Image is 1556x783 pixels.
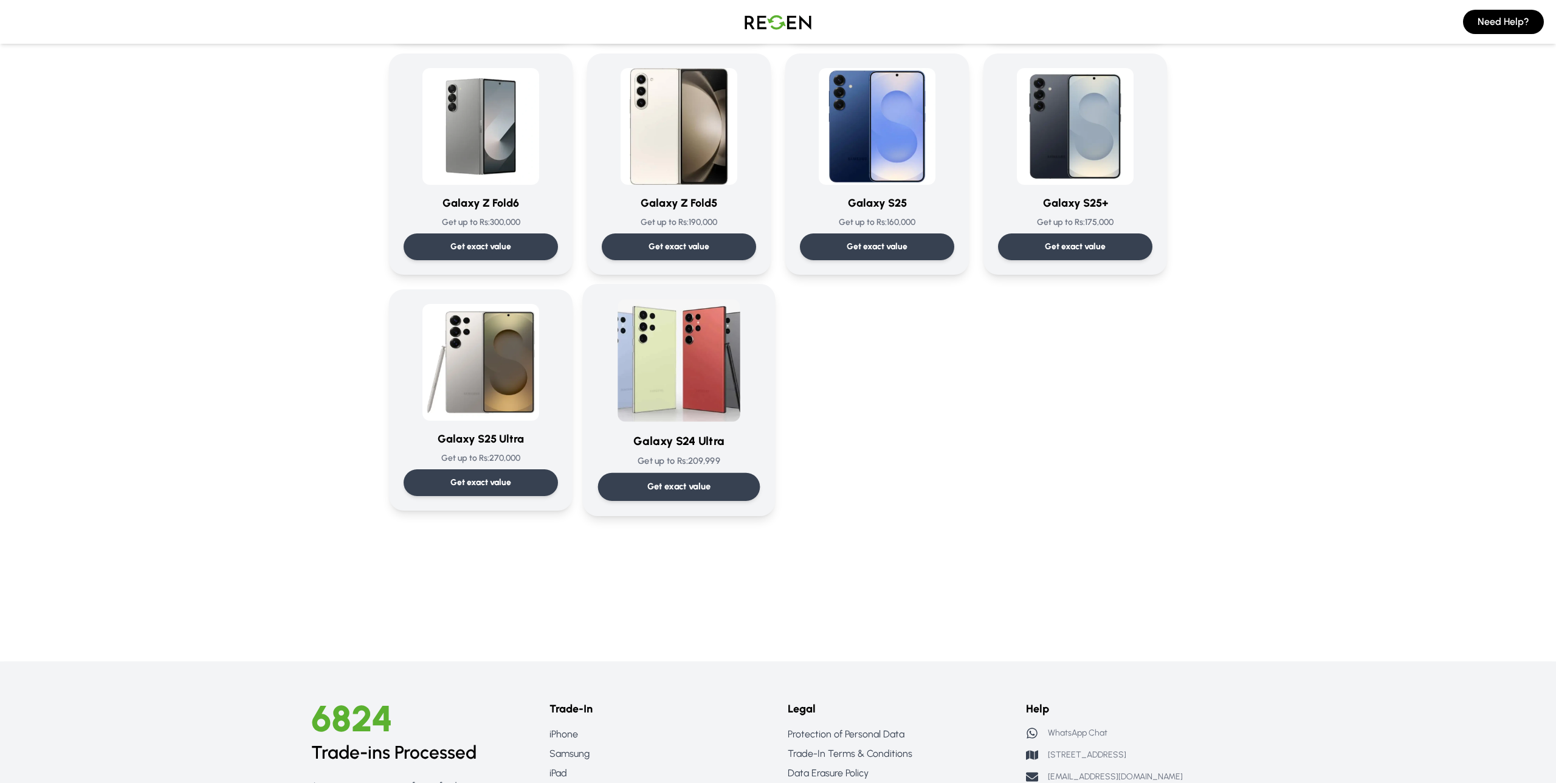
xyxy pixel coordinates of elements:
p: [STREET_ADDRESS] [1048,749,1126,761]
p: [EMAIL_ADDRESS][DOMAIN_NAME] [1048,771,1183,783]
p: Get up to Rs: 209,999 [598,455,760,467]
h6: Legal [788,700,1007,717]
a: Trade-In Terms & Conditions [788,747,1007,761]
span: 6824 [311,697,393,740]
h3: Galaxy S25 [800,195,954,212]
a: iPhone [549,727,768,742]
p: Get exact value [647,480,711,493]
h3: Galaxy S25 Ultra [404,430,558,447]
h3: Galaxy Z Fold6 [404,195,558,212]
img: Galaxy Z Fold6 [422,68,539,185]
h2: Trade-ins Processed [311,742,530,764]
h6: Help [1026,700,1245,717]
button: Need Help? [1463,10,1544,34]
h3: Galaxy Z Fold5 [602,195,756,212]
img: Galaxy S25 [819,68,935,185]
p: Get exact value [1045,241,1106,253]
h3: Galaxy S24 Ultra [598,432,760,450]
p: Get up to Rs: 270,000 [404,452,558,464]
p: Get exact value [847,241,907,253]
a: iPad [549,766,768,781]
h3: Galaxy S25+ [998,195,1152,212]
img: Galaxy Z Fold5 [621,68,737,185]
img: Galaxy S24 Ultra [618,299,740,422]
p: Get exact value [649,241,709,253]
a: Samsung [549,747,768,761]
p: Get exact value [450,477,511,489]
p: Get exact value [450,241,511,253]
p: Get up to Rs: 190,000 [602,216,756,229]
p: Get up to Rs: 175,000 [998,216,1152,229]
img: Logo [735,5,821,39]
p: Get up to Rs: 160,000 [800,216,954,229]
img: Galaxy S25+ [1017,68,1134,185]
p: Get up to Rs: 300,000 [404,216,558,229]
h6: Trade-In [549,700,768,717]
a: Data Erasure Policy [788,766,1007,781]
p: WhatsApp Chat [1048,727,1107,739]
a: Protection of Personal Data [788,727,1007,742]
img: Galaxy S25 Ultra [422,304,539,421]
